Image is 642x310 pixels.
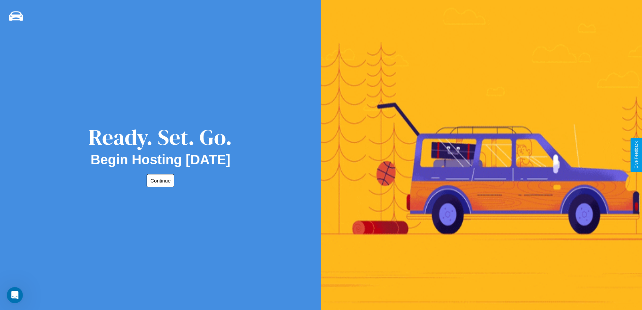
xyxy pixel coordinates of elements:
div: Ready. Set. Go. [89,122,232,152]
button: Continue [147,174,174,187]
div: Give Feedback [634,141,639,169]
h2: Begin Hosting [DATE] [91,152,231,167]
iframe: Intercom live chat [7,287,23,303]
